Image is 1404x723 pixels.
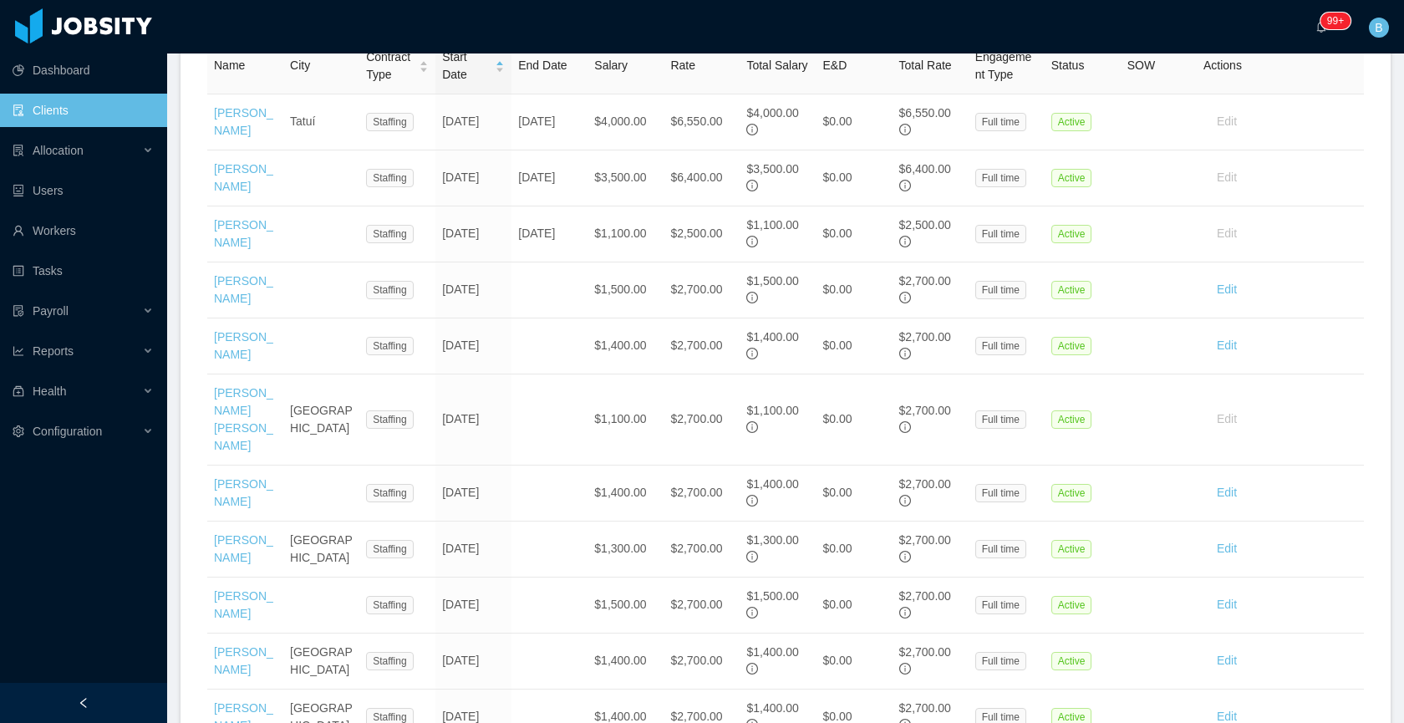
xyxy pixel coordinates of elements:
[664,318,740,374] td: $2,700.00
[746,404,798,417] span: $1,100.00
[496,59,505,64] i: icon: caret-up
[975,540,1026,558] span: Full time
[975,225,1026,243] span: Full time
[33,425,102,438] span: Configuration
[1217,283,1237,296] a: Edit
[588,634,664,690] td: $1,400.00
[823,654,852,667] span: $0.00
[823,115,852,128] span: $0.00
[33,304,69,318] span: Payroll
[435,94,511,150] td: [DATE]
[823,227,852,240] span: $0.00
[1203,592,1250,619] button: Edit
[899,236,911,247] span: info-circle
[1203,109,1250,135] button: Edit
[746,124,758,135] span: info-circle
[899,663,911,675] span: info-circle
[899,404,951,417] span: $2,700.00
[746,533,798,547] span: $1,300.00
[435,374,511,466] td: [DATE]
[588,318,664,374] td: $1,400.00
[746,59,807,72] span: Total Salary
[746,607,758,619] span: info-circle
[664,94,740,150] td: $6,550.00
[366,596,413,614] span: Staffing
[975,652,1026,670] span: Full time
[366,337,413,355] span: Staffing
[975,410,1026,429] span: Full time
[1203,221,1250,247] button: Edit
[366,48,412,84] span: Contract Type
[1203,536,1250,563] button: Edit
[435,578,511,634] td: [DATE]
[214,274,273,305] a: [PERSON_NAME]
[899,180,911,191] span: info-circle
[899,589,951,603] span: $2,700.00
[664,262,740,318] td: $2,700.00
[13,214,154,247] a: icon: userWorkers
[419,59,429,70] div: Sort
[899,330,951,344] span: $2,700.00
[746,663,758,675] span: info-circle
[435,318,511,374] td: [DATE]
[975,596,1026,614] span: Full time
[899,645,951,659] span: $2,700.00
[1217,339,1237,352] a: Edit
[1051,337,1092,355] span: Active
[1203,406,1250,433] button: Edit
[420,59,429,64] i: icon: caret-up
[511,150,588,206] td: [DATE]
[214,59,245,72] span: Name
[975,337,1026,355] span: Full time
[1203,333,1250,359] button: Edit
[13,174,154,207] a: icon: robotUsers
[214,218,273,249] a: [PERSON_NAME]
[518,59,567,72] span: End Date
[746,162,798,176] span: $3,500.00
[746,274,798,288] span: $1,500.00
[746,330,798,344] span: $1,400.00
[283,634,359,690] td: [GEOGRAPHIC_DATA]
[588,374,664,466] td: $1,100.00
[664,522,740,578] td: $2,700.00
[1320,13,1351,29] sup: 245
[496,65,505,70] i: icon: caret-down
[746,292,758,303] span: info-circle
[214,533,273,564] a: [PERSON_NAME]
[588,262,664,318] td: $1,500.00
[495,59,505,70] div: Sort
[33,384,66,398] span: Health
[899,701,951,715] span: $2,700.00
[214,106,273,137] a: [PERSON_NAME]
[13,305,24,317] i: icon: file-protect
[746,645,798,659] span: $1,400.00
[899,274,951,288] span: $2,700.00
[670,59,695,72] span: Rate
[1203,59,1242,72] span: Actions
[214,330,273,361] a: [PERSON_NAME]
[214,645,273,676] a: [PERSON_NAME]
[823,339,852,352] span: $0.00
[823,412,852,425] span: $0.00
[1203,165,1250,191] button: Edit
[1127,59,1155,72] span: SOW
[366,410,413,429] span: Staffing
[664,634,740,690] td: $2,700.00
[13,94,154,127] a: icon: auditClients
[594,59,628,72] span: Salary
[899,162,951,176] span: $6,400.00
[435,150,511,206] td: [DATE]
[746,218,798,232] span: $1,100.00
[1315,21,1327,33] i: icon: bell
[366,652,413,670] span: Staffing
[13,53,154,87] a: icon: pie-chartDashboard
[214,162,273,193] a: [PERSON_NAME]
[899,106,951,120] span: $6,550.00
[283,374,359,466] td: [GEOGRAPHIC_DATA]
[899,551,911,563] span: info-circle
[366,225,413,243] span: Staffing
[899,421,911,433] span: info-circle
[366,169,413,187] span: Staffing
[511,94,588,150] td: [DATE]
[975,281,1026,299] span: Full time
